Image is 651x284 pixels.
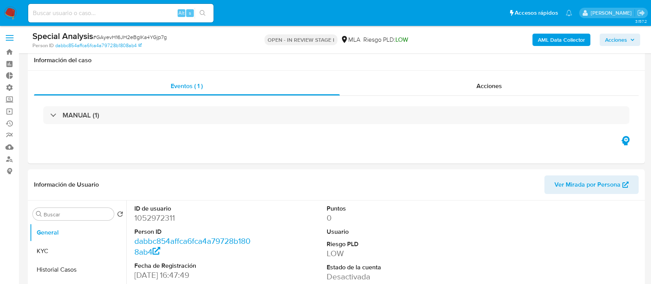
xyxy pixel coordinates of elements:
[28,8,214,18] input: Buscar usuario o caso...
[134,228,255,236] dt: Person ID
[327,263,447,272] dt: Estado de la cuenta
[178,9,185,17] span: Alt
[30,260,126,279] button: Historial Casos
[34,181,99,189] h1: Información de Usuario
[44,211,111,218] input: Buscar
[30,223,126,242] button: General
[327,228,447,236] dt: Usuario
[195,8,210,19] button: search-icon
[591,9,634,17] p: ezequiel.castrillon@mercadolibre.com
[171,82,203,90] span: Eventos ( 1 )
[93,33,167,41] span: # GAyevH16JH2eBgIKa4YGjp7g
[566,10,572,16] a: Notificaciones
[189,9,191,17] span: s
[134,262,255,270] dt: Fecha de Registración
[395,35,408,44] span: LOW
[43,106,629,124] div: MANUAL (1)
[36,211,42,217] button: Buscar
[32,42,54,49] b: Person ID
[134,270,255,281] dd: [DATE] 16:47:49
[538,34,585,46] b: AML Data Collector
[544,175,639,194] button: Ver Mirada por Persona
[327,271,447,282] dd: Desactivada
[341,36,360,44] div: MLA
[34,56,639,64] h1: Información del caso
[264,34,337,45] p: OPEN - IN REVIEW STAGE I
[63,111,99,119] h3: MANUAL (1)
[134,213,255,223] dd: 1052972311
[363,36,408,44] span: Riesgo PLD:
[637,9,645,17] a: Salir
[30,242,126,260] button: KYC
[134,235,251,257] a: dabbc854affca6fca4a79728b1808ab4
[327,240,447,248] dt: Riesgo PLD
[134,204,255,213] dt: ID de usuario
[605,34,627,46] span: Acciones
[55,42,142,49] a: dabbc854affca6fca4a79728b1808ab4
[600,34,640,46] button: Acciones
[532,34,590,46] button: AML Data Collector
[117,211,123,219] button: Volver al orden por defecto
[327,204,447,213] dt: Puntos
[32,30,93,42] b: Special Analysis
[327,213,447,223] dd: 0
[476,82,502,90] span: Acciones
[554,175,620,194] span: Ver Mirada por Persona
[327,248,447,259] dd: LOW
[515,9,558,17] span: Accesos rápidos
